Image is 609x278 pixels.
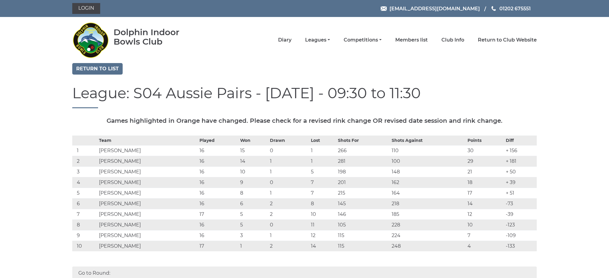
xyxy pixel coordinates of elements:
td: 164 [390,188,466,198]
td: 7 [72,209,97,219]
a: Return to list [72,63,123,75]
th: Shots For [336,136,390,145]
td: 16 [198,230,239,241]
td: 14 [466,198,504,209]
td: 8 [239,188,268,198]
td: 110 [390,145,466,156]
td: 10 [72,241,97,251]
td: [PERSON_NAME] [97,156,198,166]
td: 10 [239,166,268,177]
td: 17 [466,188,504,198]
td: 12 [466,209,504,219]
a: Email [EMAIL_ADDRESS][DOMAIN_NAME] [381,5,480,12]
td: -133 [504,241,537,251]
th: Points [466,136,504,145]
h5: Games highlighted in Orange have changed. Please check for a revised rink change OR revised date ... [72,117,537,124]
td: 9 [239,177,268,188]
a: Phone us 01202 675551 [491,5,531,12]
img: Dolphin Indoor Bowls Club [72,19,109,61]
td: 7 [309,177,336,188]
td: [PERSON_NAME] [97,177,198,188]
td: 201 [336,177,390,188]
td: 29 [466,156,504,166]
td: 17 [198,209,239,219]
td: 224 [390,230,466,241]
td: 16 [198,145,239,156]
a: Return to Club Website [478,37,537,43]
td: 5 [239,219,268,230]
td: [PERSON_NAME] [97,198,198,209]
td: 215 [336,188,390,198]
td: 9 [72,230,97,241]
a: Club Info [441,37,464,43]
td: 4 [466,241,504,251]
td: 7 [466,230,504,241]
td: 8 [72,219,97,230]
td: 6 [72,198,97,209]
td: + 39 [504,177,537,188]
td: 100 [390,156,466,166]
td: 4 [72,177,97,188]
td: 145 [336,198,390,209]
td: 7 [309,188,336,198]
td: 281 [336,156,390,166]
th: Played [198,136,239,145]
th: Diff [504,136,537,145]
td: 14 [239,156,268,166]
td: 2 [268,209,309,219]
td: 5 [239,209,268,219]
td: 228 [390,219,466,230]
td: [PERSON_NAME] [97,219,198,230]
td: 5 [72,188,97,198]
td: 248 [390,241,466,251]
td: 148 [390,166,466,177]
td: 16 [198,156,239,166]
td: 218 [390,198,466,209]
td: [PERSON_NAME] [97,230,198,241]
td: -123 [504,219,537,230]
td: 146 [336,209,390,219]
th: Won [239,136,268,145]
a: Leagues [305,37,330,43]
th: Drawn [268,136,309,145]
td: 0 [268,145,309,156]
a: Login [72,3,100,14]
td: 0 [268,177,309,188]
span: 01202 675551 [499,5,531,11]
td: 3 [239,230,268,241]
td: 17 [198,241,239,251]
td: 15 [239,145,268,156]
td: 1 [239,241,268,251]
td: 1 [268,230,309,241]
td: [PERSON_NAME] [97,209,198,219]
td: 16 [198,188,239,198]
td: + 50 [504,166,537,177]
img: Phone us [492,6,496,11]
td: 1 [268,188,309,198]
td: 3 [72,166,97,177]
td: 14 [309,241,336,251]
th: Team [97,136,198,145]
td: 10 [466,219,504,230]
td: 1 [72,145,97,156]
td: + 51 [504,188,537,198]
td: 198 [336,166,390,177]
td: 1 [309,145,336,156]
td: 115 [336,230,390,241]
td: + 181 [504,156,537,166]
td: [PERSON_NAME] [97,166,198,177]
a: Competitions [344,37,382,43]
td: 1 [309,156,336,166]
td: 2 [268,241,309,251]
td: 5 [309,166,336,177]
div: Dolphin Indoor Bowls Club [114,28,199,46]
a: Diary [278,37,291,43]
a: Members list [395,37,428,43]
td: [PERSON_NAME] [97,145,198,156]
td: 162 [390,177,466,188]
td: 16 [198,166,239,177]
td: 2 [268,198,309,209]
td: -39 [504,209,537,219]
h1: League: S04 Aussie Pairs - [DATE] - 09:30 to 11:30 [72,85,537,108]
td: 16 [198,177,239,188]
